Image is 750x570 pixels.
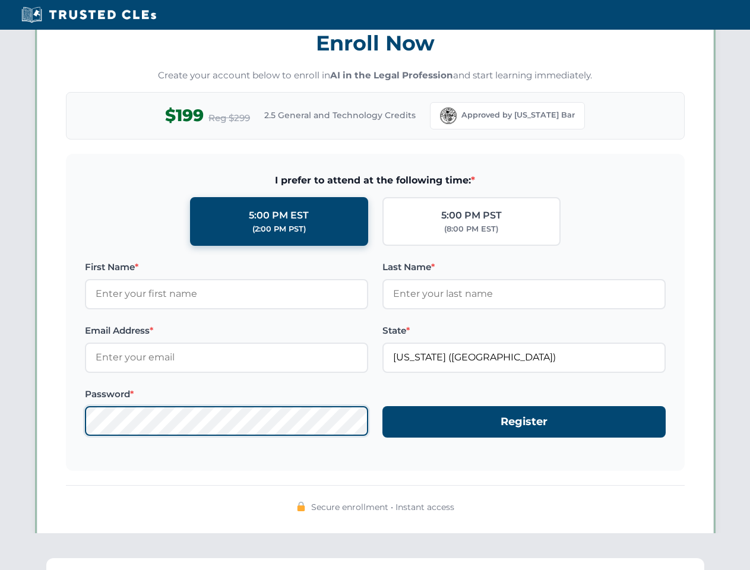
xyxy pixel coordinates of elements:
[382,343,666,372] input: Florida (FL)
[382,406,666,438] button: Register
[382,324,666,338] label: State
[330,69,453,81] strong: AI in the Legal Profession
[85,387,368,401] label: Password
[165,102,204,129] span: $199
[85,343,368,372] input: Enter your email
[441,208,502,223] div: 5:00 PM PST
[85,324,368,338] label: Email Address
[311,501,454,514] span: Secure enrollment • Instant access
[382,279,666,309] input: Enter your last name
[440,107,457,124] img: Florida Bar
[264,109,416,122] span: 2.5 General and Technology Credits
[444,223,498,235] div: (8:00 PM EST)
[66,69,685,83] p: Create your account below to enroll in and start learning immediately.
[85,260,368,274] label: First Name
[252,223,306,235] div: (2:00 PM PST)
[296,502,306,511] img: 🔒
[249,208,309,223] div: 5:00 PM EST
[208,111,250,125] span: Reg $299
[66,24,685,62] h3: Enroll Now
[85,173,666,188] span: I prefer to attend at the following time:
[85,279,368,309] input: Enter your first name
[18,6,160,24] img: Trusted CLEs
[382,260,666,274] label: Last Name
[461,109,575,121] span: Approved by [US_STATE] Bar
